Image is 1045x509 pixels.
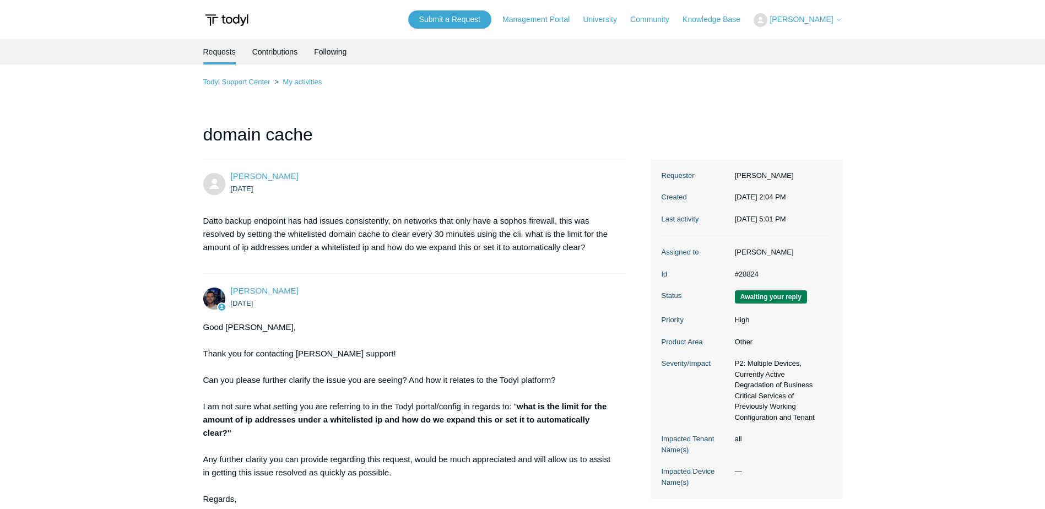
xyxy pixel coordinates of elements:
dd: Other [729,337,831,348]
p: Datto backup endpoint has had issues consistently, on networks that only have a sophos firewall, ... [203,214,614,254]
dt: Created [662,192,729,203]
dd: High [729,315,831,326]
a: Knowledge Base [683,14,751,25]
li: Todyl Support Center [203,78,273,86]
time: 10/09/2025, 14:12 [231,299,253,307]
span: [PERSON_NAME] [770,15,833,24]
a: Todyl Support Center [203,78,270,86]
a: Submit a Request [408,10,491,29]
dd: all [729,434,831,445]
time: 10/12/2025, 17:01 [735,215,786,223]
dd: P2: Multiple Devices, Currently Active Degradation of Business Critical Services of Previously Wo... [729,358,831,423]
button: [PERSON_NAME] [754,13,842,27]
dt: Status [662,290,729,301]
dt: Priority [662,315,729,326]
dt: Impacted Device Name(s) [662,466,729,488]
time: 10/09/2025, 14:04 [231,185,253,193]
span: Connor Davis [231,286,299,295]
strong: what is the limit for the amount of ip addresses under a whitelisted ip and how do we expand this... [203,402,607,437]
span: We are waiting for you to respond [735,290,807,304]
a: [PERSON_NAME] [231,286,299,295]
dt: Id [662,269,729,280]
dt: Assigned to [662,247,729,258]
li: Requests [203,39,236,64]
a: [PERSON_NAME] [231,171,299,181]
dt: Requester [662,170,729,181]
dt: Severity/Impact [662,358,729,369]
a: University [583,14,627,25]
dd: — [729,466,831,477]
dd: [PERSON_NAME] [729,170,831,181]
a: Contributions [252,39,298,64]
li: My activities [272,78,322,86]
a: Community [630,14,680,25]
a: Following [314,39,346,64]
span: Alic Russell [231,171,299,181]
dt: Impacted Tenant Name(s) [662,434,729,455]
dd: [PERSON_NAME] [729,247,831,258]
dt: Product Area [662,337,729,348]
a: Management Portal [502,14,581,25]
a: My activities [283,78,322,86]
dt: Last activity [662,214,729,225]
img: Todyl Support Center Help Center home page [203,10,250,30]
dd: #28824 [729,269,831,280]
h1: domain cache [203,121,625,159]
time: 10/09/2025, 14:04 [735,193,786,201]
